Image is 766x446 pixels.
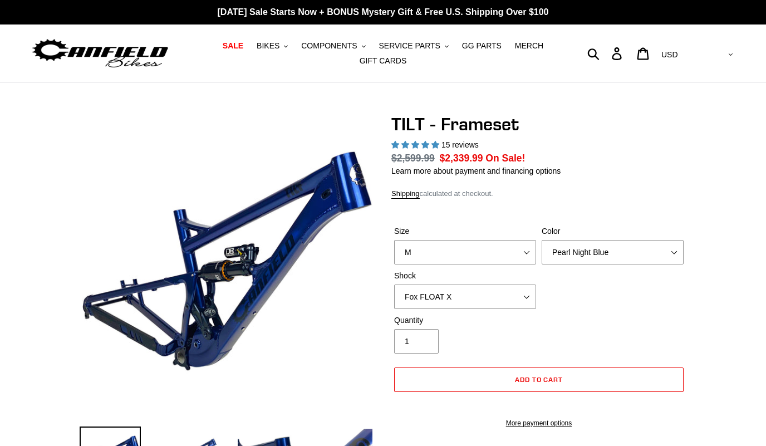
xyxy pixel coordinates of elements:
span: 5.00 stars [391,140,441,149]
a: Shipping [391,189,420,199]
label: Size [394,226,536,237]
label: Color [542,226,684,237]
div: calculated at checkout. [391,188,686,199]
span: GIFT CARDS [360,56,407,66]
button: SERVICE PARTS [373,38,454,53]
span: COMPONENTS [301,41,357,51]
span: SERVICE PARTS [379,41,440,51]
label: Shock [394,270,536,282]
span: MERCH [515,41,543,51]
a: Learn more about payment and financing options [391,166,561,175]
h1: TILT - Frameset [391,114,686,135]
img: Canfield Bikes [31,36,170,71]
span: On Sale! [485,151,525,165]
a: SALE [217,38,249,53]
span: BIKES [257,41,279,51]
button: BIKES [251,38,293,53]
span: GG PARTS [462,41,502,51]
a: GIFT CARDS [354,53,413,68]
span: Add to cart [515,375,563,384]
button: Add to cart [394,367,684,392]
label: Quantity [394,315,536,326]
img: TILT - Frameset [82,116,372,406]
span: $2,339.99 [440,153,483,164]
s: $2,599.99 [391,153,435,164]
button: COMPONENTS [296,38,371,53]
span: 15 reviews [441,140,479,149]
a: More payment options [394,418,684,428]
a: MERCH [509,38,549,53]
a: GG PARTS [456,38,507,53]
span: SALE [223,41,243,51]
